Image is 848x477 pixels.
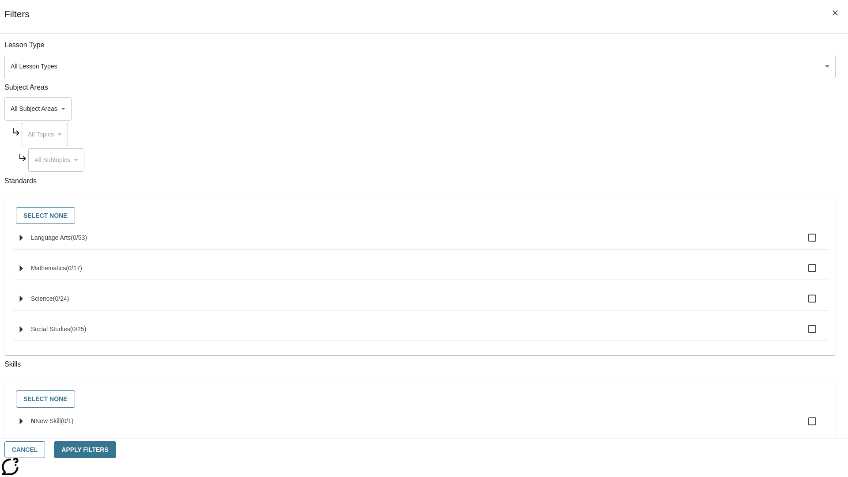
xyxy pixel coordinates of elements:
[28,148,84,172] div: Select a Subject Area
[22,123,68,146] div: Select a Subject Area
[31,265,66,272] span: Mathematics
[35,417,61,424] span: New Skill
[4,55,836,78] div: Select a lesson type
[31,234,71,241] span: Language Arts
[826,4,844,22] button: Close Filters side menu
[61,417,74,424] span: 0 skills selected/1 skills in group
[31,295,53,302] span: Science
[4,441,45,458] button: Cancel
[11,205,829,227] div: Select standards
[4,97,72,121] div: Select a Subject Area
[11,388,829,410] div: Select skills
[4,83,836,93] p: Subject Areas
[71,234,87,241] span: 0 standards selected/53 standards in group
[31,326,70,333] span: Social Studies
[4,9,30,33] h1: Filters
[13,226,829,348] ul: Select standards
[4,40,836,50] p: Lesson Type
[66,265,82,272] span: 0 standards selected/17 standards in group
[16,207,75,224] button: Select None
[4,360,836,370] p: Skills
[70,326,87,333] span: 0 standards selected/25 standards in group
[53,295,69,302] span: 0 standards selected/24 standards in group
[4,176,836,186] p: Standards
[16,390,75,408] button: Select None
[31,417,35,424] span: N
[54,441,116,458] button: Apply Filters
